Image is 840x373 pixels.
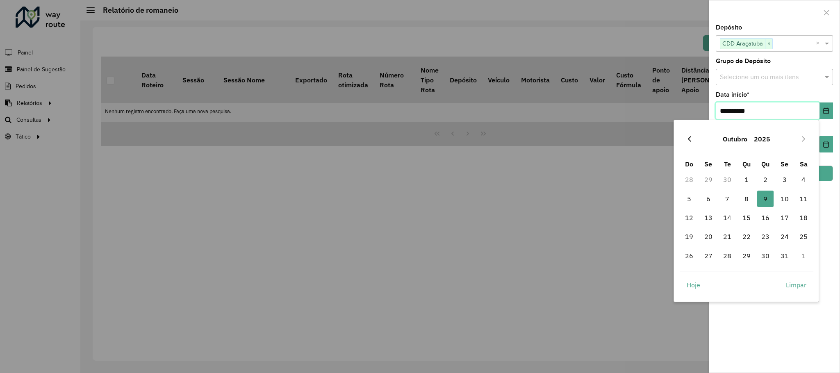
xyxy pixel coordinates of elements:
td: 10 [775,189,794,208]
td: 20 [699,227,718,246]
td: 3 [775,170,794,189]
span: 10 [776,191,793,207]
span: 11 [795,191,812,207]
span: 24 [776,228,793,245]
label: Data início [716,90,749,100]
button: Choose Date [820,136,833,152]
td: 24 [775,227,794,246]
span: 7 [719,191,735,207]
td: 29 [699,170,718,189]
span: 25 [795,228,812,245]
span: 15 [738,209,755,226]
span: 20 [700,228,717,245]
td: 9 [756,189,775,208]
td: 30 [718,170,737,189]
span: Hoje [687,280,700,290]
td: 25 [794,227,813,246]
span: 30 [757,248,774,264]
span: 3 [776,171,793,188]
td: 15 [737,208,756,227]
td: 8 [737,189,756,208]
span: 22 [738,228,755,245]
span: Clear all [816,39,823,48]
span: Do [685,160,693,168]
td: 21 [718,227,737,246]
td: 16 [756,208,775,227]
td: 22 [737,227,756,246]
span: 2 [757,171,774,188]
span: 17 [776,209,793,226]
td: 1 [794,246,813,265]
span: 28 [719,248,735,264]
td: 30 [756,246,775,265]
button: Limpar [779,277,813,293]
span: Se [781,160,788,168]
span: 21 [719,228,735,245]
span: 6 [700,191,717,207]
span: Limpar [786,280,806,290]
td: 29 [737,246,756,265]
td: 23 [756,227,775,246]
span: 26 [681,248,697,264]
span: 14 [719,209,735,226]
td: 28 [680,170,699,189]
span: CDD Araçatuba [720,39,765,48]
span: 18 [795,209,812,226]
span: 12 [681,209,697,226]
span: Qu [742,160,751,168]
span: Qu [761,160,769,168]
span: 27 [700,248,717,264]
td: 12 [680,208,699,227]
span: 31 [776,248,793,264]
td: 1 [737,170,756,189]
td: 11 [794,189,813,208]
button: Choose Month [719,129,751,149]
td: 26 [680,246,699,265]
button: Choose Date [820,102,833,119]
button: Next Month [797,132,810,146]
div: Choose Date [674,120,819,302]
td: 7 [718,189,737,208]
td: 5 [680,189,699,208]
td: 6 [699,189,718,208]
span: × [765,39,772,49]
td: 4 [794,170,813,189]
button: Previous Month [683,132,696,146]
span: 19 [681,228,697,245]
td: 17 [775,208,794,227]
label: Depósito [716,23,742,32]
span: 13 [700,209,717,226]
td: 2 [756,170,775,189]
span: 9 [757,191,774,207]
td: 31 [775,246,794,265]
span: 23 [757,228,774,245]
span: Te [724,160,731,168]
td: 19 [680,227,699,246]
span: 4 [795,171,812,188]
span: Se [704,160,712,168]
span: 1 [738,171,755,188]
td: 27 [699,246,718,265]
button: Hoje [680,277,707,293]
label: Grupo de Depósito [716,56,771,66]
td: 28 [718,246,737,265]
span: 16 [757,209,774,226]
span: Sa [800,160,808,168]
span: 29 [738,248,755,264]
span: 5 [681,191,697,207]
td: 18 [794,208,813,227]
span: 8 [738,191,755,207]
td: 14 [718,208,737,227]
button: Choose Year [751,129,774,149]
td: 13 [699,208,718,227]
